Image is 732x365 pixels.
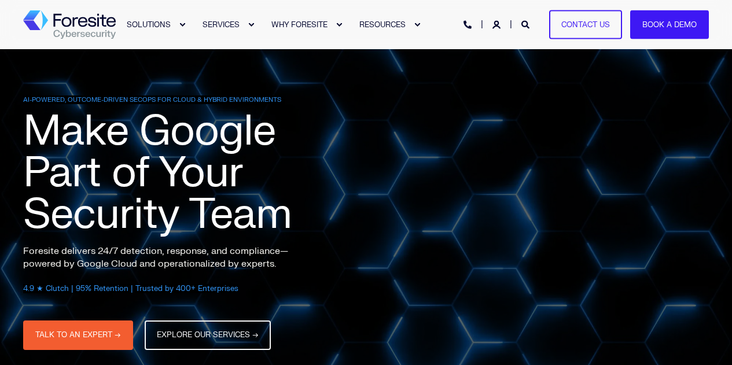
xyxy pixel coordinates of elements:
span: RESOURCES [359,20,406,29]
span: Make Google Part of Your Security Team [23,105,292,241]
a: TALK TO AN EXPERT → [23,320,133,350]
a: Open Search [521,19,532,29]
a: Back to Home [23,10,116,39]
a: Login [492,19,503,29]
div: Expand WHY FORESITE [336,21,343,28]
p: Foresite delivers 24/7 detection, response, and compliance—powered by Google Cloud and operationa... [23,245,312,270]
div: Expand SERVICES [248,21,255,28]
a: Contact Us [549,10,622,39]
img: Foresite logo, a hexagon shape of blues with a directional arrow to the right hand side, and the ... [23,10,116,39]
a: Book a Demo [630,10,709,39]
div: Expand RESOURCES [414,21,421,28]
span: 4.9 ★ Clutch | 95% Retention | Trusted by 400+ Enterprises [23,284,238,293]
div: Expand SOLUTIONS [179,21,186,28]
span: WHY FORESITE [271,20,328,29]
span: SOLUTIONS [127,20,171,29]
a: EXPLORE OUR SERVICES → [145,320,271,350]
span: AI-POWERED, OUTCOME-DRIVEN SECOPS FOR CLOUD & HYBRID ENVIRONMENTS [23,95,281,104]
